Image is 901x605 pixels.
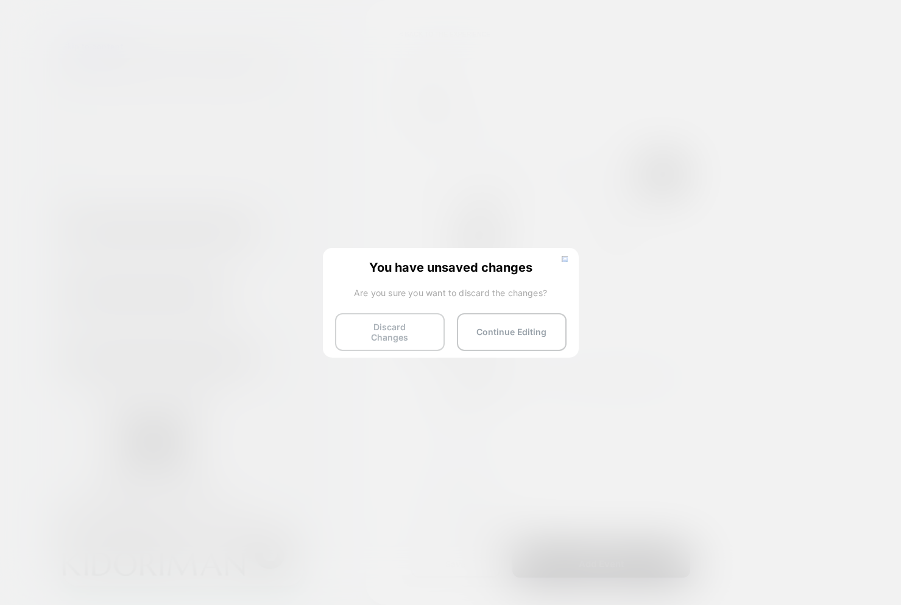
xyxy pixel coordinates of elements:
[562,256,568,262] img: close
[335,313,445,351] button: Discard Changes
[457,313,567,351] button: Continue Editing
[335,260,567,272] span: You have unsaved changes
[335,288,567,298] span: Are you sure you want to discard the changes?
[186,495,229,534] iframe: Gorgias live chat messenger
